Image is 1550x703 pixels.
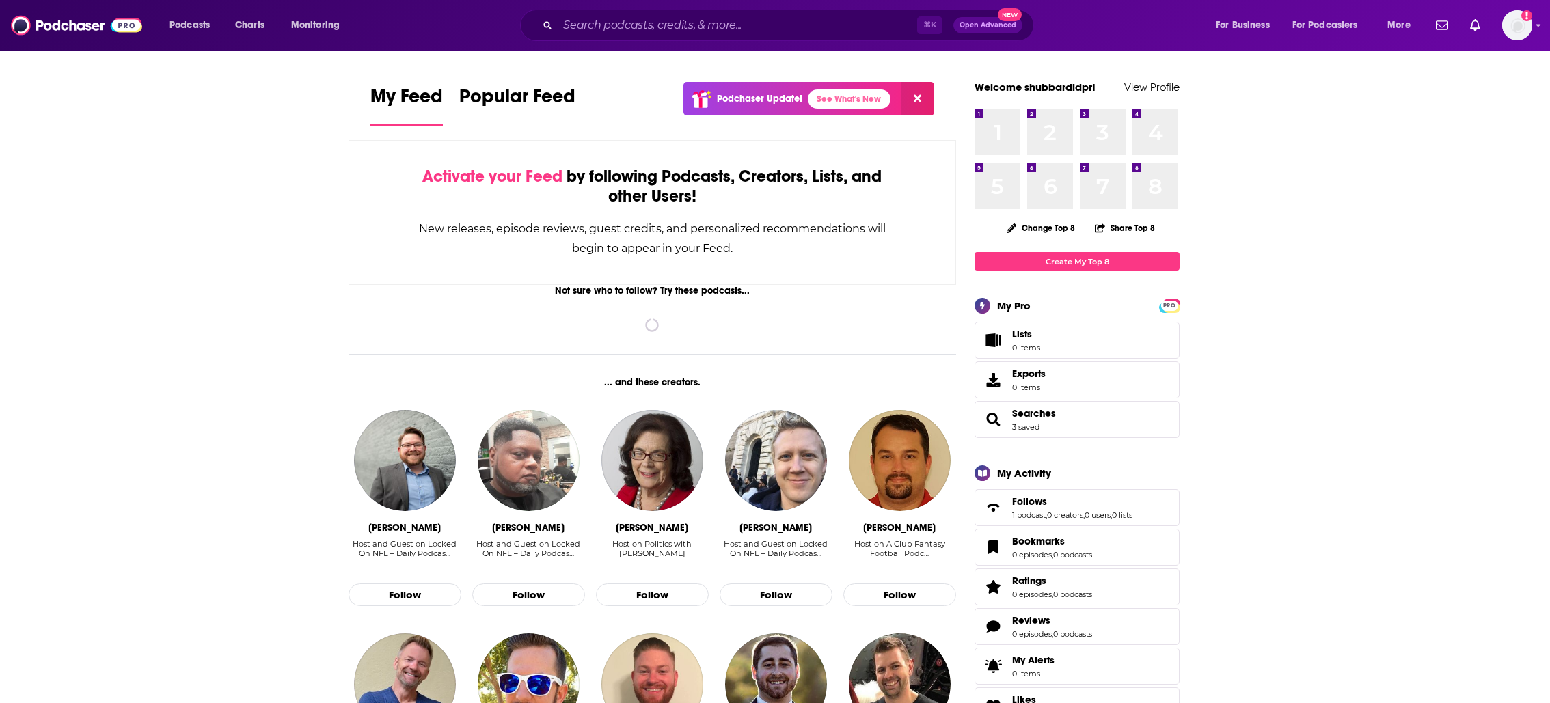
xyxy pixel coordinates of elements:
a: 0 episodes [1012,590,1052,599]
a: Tony Wiggins [478,410,579,511]
span: For Business [1216,16,1270,35]
div: Tyler Rowland [368,522,441,534]
span: Open Advanced [960,22,1016,29]
span: Exports [1012,368,1046,380]
a: Searches [979,410,1007,429]
a: Show notifications dropdown [1430,14,1454,37]
span: Monitoring [291,16,340,35]
button: Open AdvancedNew [953,17,1022,33]
span: Bookmarks [1012,535,1065,547]
span: Follows [975,489,1180,526]
a: Follows [979,498,1007,517]
button: Follow [596,583,709,607]
div: Host and Guest on Locked On NFL – Daily Podcas… [349,539,461,558]
button: open menu [1283,14,1378,36]
div: My Activity [997,467,1051,480]
div: Host on Politics with [PERSON_NAME] [596,539,709,558]
button: Follow [843,583,956,607]
span: Logged in as shubbardidpr [1502,10,1532,40]
span: Reviews [1012,614,1050,626]
a: 1 podcast [1012,510,1046,520]
div: Host and Guest on Locked On NFL – Daily Podcas… [720,539,832,558]
button: open menu [1206,14,1287,36]
span: Activate your Feed [422,166,562,187]
a: Exports [975,361,1180,398]
a: Ratings [979,577,1007,596]
a: Popular Feed [459,85,575,126]
a: 0 episodes [1012,629,1052,639]
button: Follow [720,583,832,607]
span: , [1052,590,1053,599]
span: My Alerts [1012,654,1055,666]
a: 0 users [1085,510,1111,520]
svg: Add a profile image [1521,10,1532,21]
span: , [1111,510,1112,520]
div: My Pro [997,299,1031,312]
a: Reviews [1012,614,1092,626]
a: 0 episodes [1012,550,1052,560]
a: PRO [1161,300,1178,310]
span: More [1387,16,1411,35]
span: Lists [1012,328,1032,340]
span: PRO [1161,301,1178,311]
span: Charts [235,16,264,35]
a: Bookmarks [979,538,1007,557]
span: Popular Feed [459,85,575,116]
a: 0 podcasts [1053,629,1092,639]
span: Bookmarks [975,529,1180,566]
div: Tony Wiggins [492,522,565,534]
span: , [1052,550,1053,560]
div: Luke Braun [739,522,812,534]
span: My Feed [370,85,443,116]
a: Reviews [979,617,1007,636]
div: Search podcasts, credits, & more... [533,10,1047,41]
a: Searches [1012,407,1056,419]
span: Follows [1012,495,1047,508]
p: Podchaser Update! [717,93,802,105]
span: Ratings [1012,575,1046,587]
button: open menu [160,14,228,36]
a: 0 podcasts [1053,590,1092,599]
a: See What's New [808,89,890,109]
a: 3 saved [1012,422,1039,432]
span: ⌘ K [917,16,942,34]
a: Charts [226,14,273,36]
a: 0 podcasts [1053,550,1092,560]
div: by following Podcasts, Creators, Lists, and other Users! [418,167,887,206]
img: Michelle Grattan [601,410,703,511]
button: open menu [1378,14,1428,36]
div: Host and Guest on Locked On NFL – Daily Podcas… [472,539,585,558]
span: 0 items [1012,343,1040,353]
div: Ryan Weisse [863,522,936,534]
a: Create My Top 8 [975,252,1180,271]
img: User Profile [1502,10,1532,40]
span: , [1046,510,1047,520]
a: Ryan Weisse [849,410,950,511]
img: Tyler Rowland [354,410,455,511]
div: New releases, episode reviews, guest credits, and personalized recommendations will begin to appe... [418,219,887,258]
div: Host and Guest on Locked On NFL – Daily Podcas… [472,539,585,568]
span: , [1052,629,1053,639]
button: Follow [349,583,461,607]
a: Welcome shubbardidpr! [975,81,1096,94]
span: , [1083,510,1085,520]
div: Host on Politics with Michelle Grattan [596,539,709,568]
button: Follow [472,583,585,607]
a: 0 creators [1047,510,1083,520]
span: My Alerts [979,657,1007,676]
span: Searches [975,401,1180,438]
button: Show profile menu [1502,10,1532,40]
div: Not sure who to follow? Try these podcasts... [349,285,956,297]
span: Lists [979,331,1007,350]
a: Show notifications dropdown [1465,14,1486,37]
input: Search podcasts, credits, & more... [558,14,917,36]
img: Podchaser - Follow, Share and Rate Podcasts [11,12,142,38]
button: Share Top 8 [1094,215,1156,241]
span: Exports [979,370,1007,389]
span: For Podcasters [1292,16,1358,35]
